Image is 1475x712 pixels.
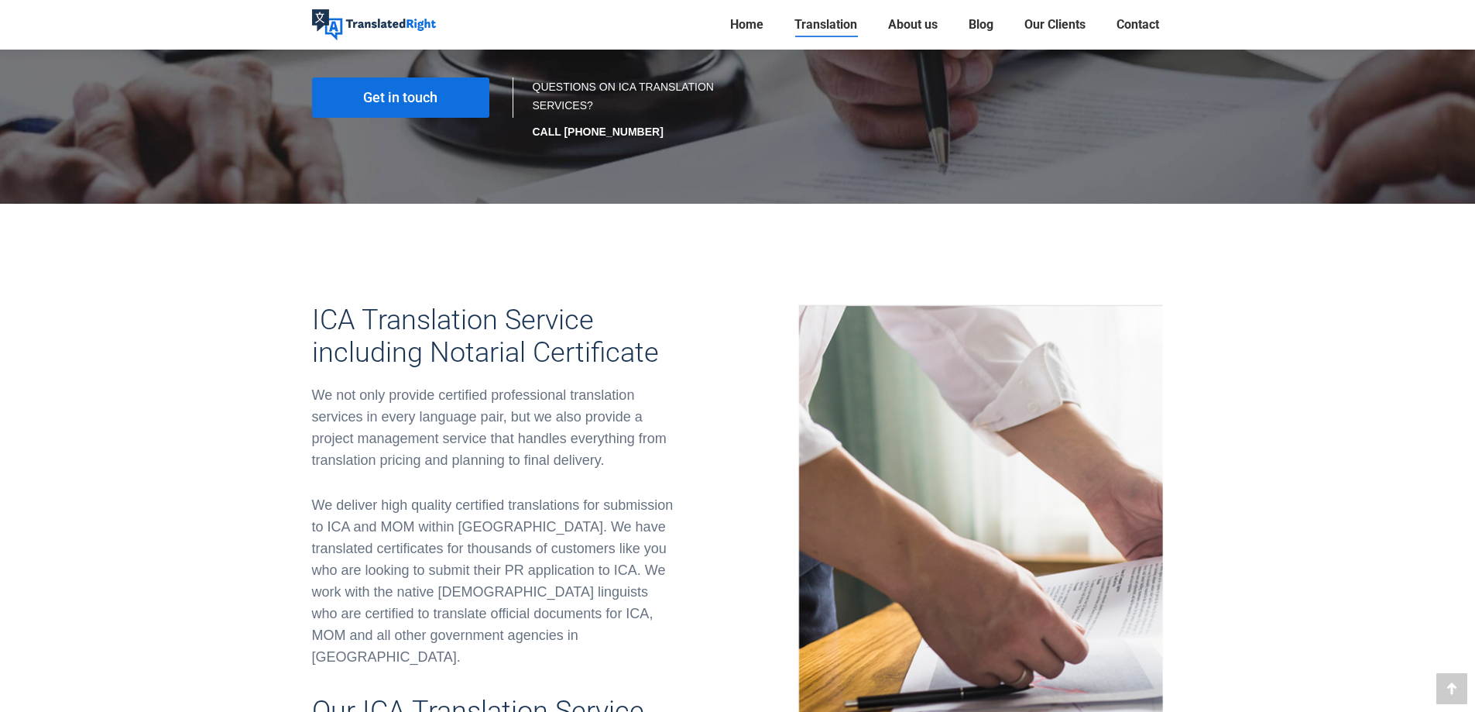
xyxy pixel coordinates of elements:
[312,494,676,668] p: We deliver high quality certified translations for submission to ICA and MOM within [GEOGRAPHIC_D...
[533,77,722,141] div: QUESTIONS ON ICA TRANSLATION SERVICES?
[888,17,938,33] span: About us
[794,17,857,33] span: Translation
[312,384,676,471] div: We not only provide certified professional translation services in every language pair, but we al...
[964,14,998,36] a: Blog
[1112,14,1164,36] a: Contact
[363,90,437,105] span: Get in touch
[1020,14,1090,36] a: Our Clients
[312,9,436,40] img: Translated Right
[725,14,768,36] a: Home
[312,77,489,118] a: Get in touch
[883,14,942,36] a: About us
[730,17,763,33] span: Home
[1024,17,1086,33] span: Our Clients
[969,17,993,33] span: Blog
[533,126,664,138] strong: CALL [PHONE_NUMBER]
[312,304,676,369] h3: ICA Translation Service including Notarial Certificate
[1117,17,1159,33] span: Contact
[790,14,862,36] a: Translation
